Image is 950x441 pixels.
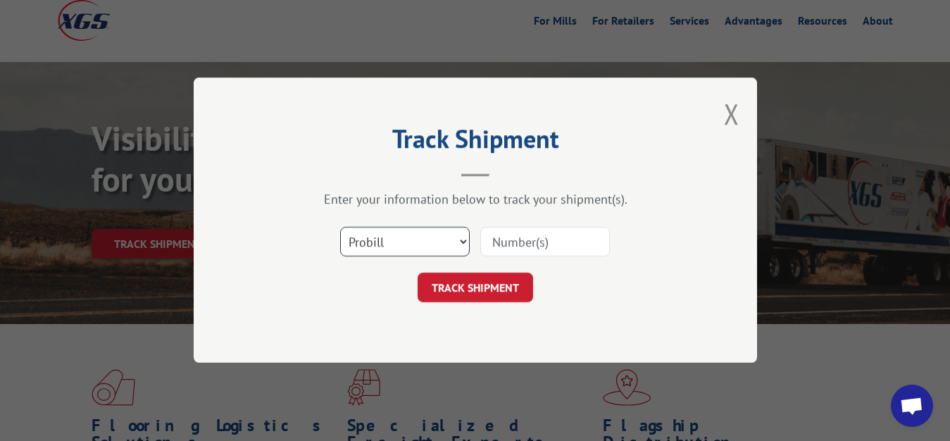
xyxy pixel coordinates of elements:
input: Number(s) [480,228,610,257]
div: Enter your information below to track your shipment(s). [264,192,687,208]
button: TRACK SHIPMENT [418,273,533,303]
div: Open chat [891,385,933,427]
button: Close modal [724,95,739,132]
h2: Track Shipment [264,129,687,156]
